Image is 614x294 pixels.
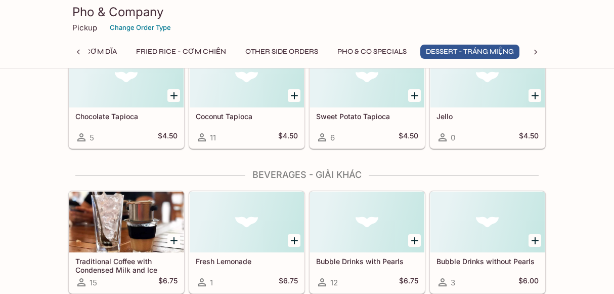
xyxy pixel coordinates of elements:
h5: $4.50 [278,131,298,143]
span: 15 [90,278,97,287]
h5: Coconut Tapioca [196,112,298,121]
h5: $6.75 [279,276,298,288]
a: Jello0$4.50 [430,46,545,149]
div: Coconut Tapioca [190,47,304,107]
a: Sweet Potato Tapioca6$4.50 [310,46,425,149]
h5: Jello [436,112,539,121]
button: OTHER SIDE ORDERS [240,45,324,59]
h5: Traditional Coffee with Condensed Milk and Ice [75,257,178,274]
div: Bubble Drinks without Pearls [430,192,545,252]
h5: $4.50 [399,131,418,143]
button: Change Order Type [105,20,176,35]
a: Bubble Drinks without Pearls3$6.00 [430,191,545,293]
button: Add Sweet Potato Tapioca [408,89,421,102]
div: Fresh Lemonade [190,192,304,252]
h5: Sweet Potato Tapioca [316,112,418,121]
h5: Bubble Drinks with Pearls [316,257,418,266]
a: Coconut Tapioca11$4.50 [189,46,304,149]
span: 12 [330,278,338,287]
a: Bubble Drinks with Pearls12$6.75 [310,191,425,293]
h3: Pho & Company [72,4,542,20]
h5: Fresh Lemonade [196,257,298,266]
div: Bubble Drinks with Pearls [310,192,424,252]
button: DESSERT - TRÁNG MIỆNG [420,45,519,59]
h5: $6.75 [399,276,418,288]
button: Add Traditional Coffee with Condensed Milk and Ice [167,234,180,247]
span: 5 [90,133,94,142]
button: Add Coconut Tapioca [288,89,300,102]
button: Add Fresh Lemonade [288,234,300,247]
button: Add Chocolate Tapioca [167,89,180,102]
h5: Chocolate Tapioca [75,112,178,121]
div: Sweet Potato Tapioca [310,47,424,107]
h5: Bubble Drinks without Pearls [436,257,539,266]
button: Add Bubble Drinks without Pearls [529,234,541,247]
div: Traditional Coffee with Condensed Milk and Ice [69,192,184,252]
button: Add Bubble Drinks with Pearls [408,234,421,247]
span: 11 [210,133,216,142]
p: Pickup [72,23,97,32]
h5: $6.00 [518,276,539,288]
span: 3 [451,278,455,287]
button: FRIED RICE - CƠM CHIÊN [130,45,232,59]
div: Jello [430,47,545,107]
button: PHO & Co Specials [332,45,412,59]
h5: $6.75 [158,276,178,288]
a: Chocolate Tapioca5$4.50 [69,46,184,149]
a: Traditional Coffee with Condensed Milk and Ice15$6.75 [69,191,184,293]
h4: BEVERAGES - GIẢI KHÁC [68,169,546,180]
span: 0 [451,133,455,142]
button: Add Jello [529,89,541,102]
h5: $4.50 [519,131,539,143]
span: 1 [210,278,213,287]
span: 6 [330,133,335,142]
h5: $4.50 [158,131,178,143]
a: Fresh Lemonade1$6.75 [189,191,304,293]
div: Chocolate Tapioca [69,47,184,107]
